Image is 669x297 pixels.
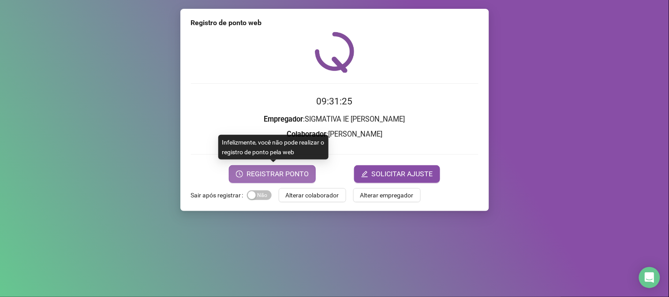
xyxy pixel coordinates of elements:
[236,171,243,178] span: clock-circle
[264,115,303,123] strong: Empregador
[286,190,339,200] span: Alterar colaborador
[354,165,440,183] button: editSOLICITAR AJUSTE
[361,171,368,178] span: edit
[372,169,433,179] span: SOLICITAR AJUSTE
[218,135,329,160] div: Infelizmente, você não pode realizar o registro de ponto pela web
[191,188,247,202] label: Sair após registrar
[317,96,353,107] time: 09:31:25
[279,188,346,202] button: Alterar colaborador
[191,18,478,28] div: Registro de ponto web
[229,165,316,183] button: REGISTRAR PONTO
[191,114,478,125] h3: : SIGMATIVA IE [PERSON_NAME]
[247,169,309,179] span: REGISTRAR PONTO
[360,190,414,200] span: Alterar empregador
[353,188,421,202] button: Alterar empregador
[191,129,478,140] h3: : [PERSON_NAME]
[639,267,660,288] div: Open Intercom Messenger
[287,130,326,138] strong: Colaborador
[315,32,355,73] img: QRPoint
